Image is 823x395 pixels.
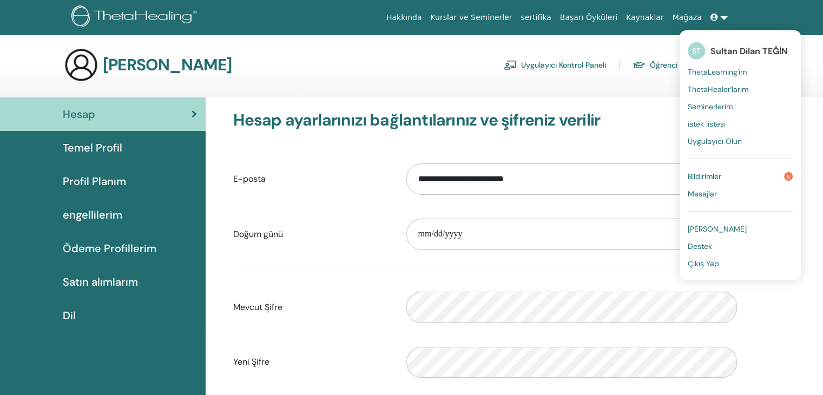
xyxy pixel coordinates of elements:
font: Kurslar ve Seminerler [430,13,512,22]
a: Destek [688,238,793,255]
a: Seminerlerim [688,98,793,115]
font: Hesap [63,107,95,121]
a: Uygulayıcı Kontrol Paneli [504,56,606,74]
font: 5 [787,173,790,180]
a: istek listesi [688,115,793,133]
font: Temel Profil [63,141,122,155]
font: engellilerim [63,208,122,222]
font: Sultan Dilan TEĞİN [710,45,788,57]
font: istek listesi [688,119,726,129]
a: Bildirimler5 [688,168,793,185]
font: Mesajlar [688,189,717,199]
a: STSultan Dilan TEĞİN [688,38,793,63]
a: Hakkında [382,8,426,28]
a: sertifika [516,8,555,28]
font: Mevcut Şifre [233,301,282,313]
font: Profil Planım [63,174,126,188]
a: ThetaLearning'im [688,63,793,81]
img: graduation-cap.svg [633,61,646,70]
font: Başarı Öyküleri [560,13,617,22]
font: [PERSON_NAME] [103,54,232,75]
font: ThetaHealer'larım [688,84,748,94]
a: Mağaza [668,8,706,28]
font: Hesap ayarlarınızı bağlantılarınız ve şifreniz verilir [233,109,600,130]
font: E-posta [233,173,266,185]
font: [PERSON_NAME] [688,224,747,234]
font: Bildirimler [688,172,721,181]
a: Kurslar ve Seminerler [426,8,516,28]
font: ThetaLearning'im [688,67,747,77]
a: Çıkış Yap [688,255,793,272]
font: Destek [688,241,712,251]
font: Hakkında [386,13,422,22]
img: generic-user-icon.jpg [64,48,98,82]
font: Dil [63,308,76,322]
font: Satın alımlarım [63,275,138,289]
a: [PERSON_NAME] [688,220,793,238]
a: Mesajlar [688,185,793,202]
font: Seminerlerim [688,102,733,111]
img: logo.png [71,5,201,30]
font: Uygulayıcı Kontrol Paneli [521,61,606,70]
a: Kaynaklar [622,8,668,28]
font: Doğum günü [233,228,283,240]
font: Ödeme Profillerim [63,241,156,255]
a: ThetaHealer'larım [688,81,793,98]
font: Yeni Şifre [233,356,269,367]
font: Mağaza [672,13,701,22]
font: Öğrenci Kontrol Paneli [650,61,727,70]
a: Uygulayıcı Olun [688,133,793,150]
font: sertifika [521,13,551,22]
a: Başarı Öyküleri [556,8,622,28]
a: Öğrenci Kontrol Paneli [633,56,727,74]
font: ST [692,46,701,56]
font: Uygulayıcı Olun [688,136,742,146]
font: Kaynaklar [626,13,664,22]
font: Çıkış Yap [688,259,719,268]
img: chalkboard-teacher.svg [504,60,517,70]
